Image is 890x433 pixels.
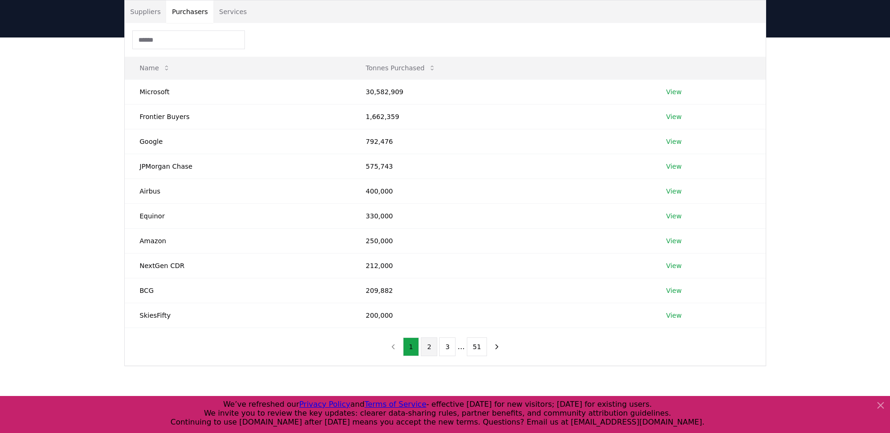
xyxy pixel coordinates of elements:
[666,236,682,246] a: View
[457,341,464,352] li: ...
[421,337,437,356] button: 2
[351,303,651,328] td: 200,000
[358,59,443,77] button: Tonnes Purchased
[125,154,351,179] td: JPMorgan Chase
[351,129,651,154] td: 792,476
[351,104,651,129] td: 1,662,359
[666,137,682,146] a: View
[351,253,651,278] td: 212,000
[666,286,682,295] a: View
[125,303,351,328] td: SkiesFifty
[666,311,682,320] a: View
[666,112,682,121] a: View
[351,154,651,179] td: 575,743
[125,104,351,129] td: Frontier Buyers
[666,87,682,97] a: View
[351,228,651,253] td: 250,000
[125,179,351,203] td: Airbus
[125,278,351,303] td: BCG
[666,211,682,221] a: View
[125,129,351,154] td: Google
[125,79,351,104] td: Microsoft
[666,162,682,171] a: View
[125,253,351,278] td: NextGen CDR
[351,79,651,104] td: 30,582,909
[439,337,456,356] button: 3
[467,337,487,356] button: 51
[125,0,167,23] button: Suppliers
[666,187,682,196] a: View
[132,59,178,77] button: Name
[166,0,213,23] button: Purchasers
[351,203,651,228] td: 330,000
[213,0,252,23] button: Services
[403,337,419,356] button: 1
[351,179,651,203] td: 400,000
[125,203,351,228] td: Equinor
[125,228,351,253] td: Amazon
[666,261,682,270] a: View
[489,337,505,356] button: next page
[351,278,651,303] td: 209,882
